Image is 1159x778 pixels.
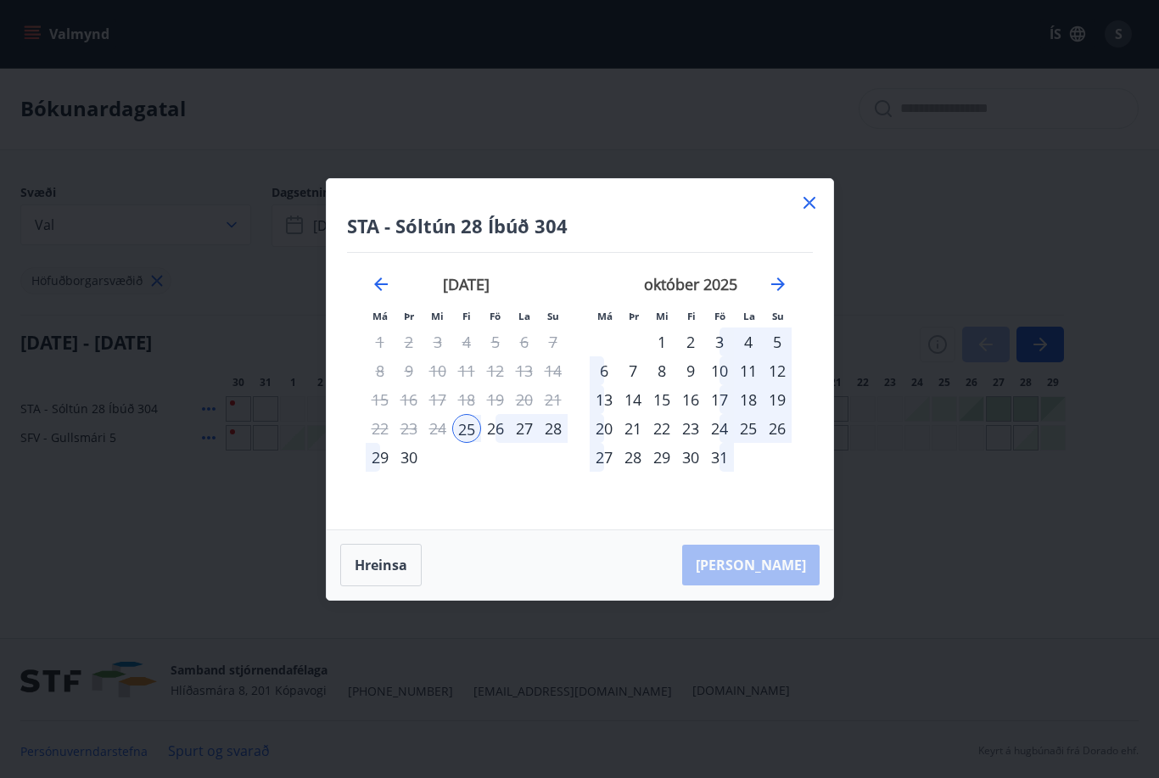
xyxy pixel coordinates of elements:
td: Choose föstudagur, 31. október 2025 as your check-out date. It’s available. [705,443,734,472]
td: Choose miðvikudagur, 8. október 2025 as your check-out date. It’s available. [647,356,676,385]
td: Not available. mánudagur, 15. september 2025 [366,385,395,414]
td: Choose laugardagur, 11. október 2025 as your check-out date. It’s available. [734,356,763,385]
td: Not available. þriðjudagur, 16. september 2025 [395,385,423,414]
td: Choose mánudagur, 13. október 2025 as your check-out date. It’s available. [590,385,619,414]
div: 1 [647,327,676,356]
div: 19 [763,385,792,414]
td: Selected as start date. fimmtudagur, 25. september 2025 [452,414,481,443]
div: 6 [590,356,619,385]
td: Not available. laugardagur, 6. september 2025 [510,327,539,356]
td: Choose mánudagur, 20. október 2025 as your check-out date. It’s available. [590,414,619,443]
td: Choose sunnudagur, 5. október 2025 as your check-out date. It’s available. [763,327,792,356]
div: 30 [676,443,705,472]
div: 12 [763,356,792,385]
div: 25 [734,414,763,443]
div: 17 [705,385,734,414]
td: Choose laugardagur, 18. október 2025 as your check-out date. It’s available. [734,385,763,414]
td: Choose miðvikudagur, 22. október 2025 as your check-out date. It’s available. [647,414,676,443]
td: Choose miðvikudagur, 29. október 2025 as your check-out date. It’s available. [647,443,676,472]
td: Not available. miðvikudagur, 24. september 2025 [423,414,452,443]
strong: [DATE] [443,274,490,294]
div: 23 [676,414,705,443]
div: 28 [539,414,568,443]
small: Fi [462,310,471,322]
td: Choose fimmtudagur, 23. október 2025 as your check-out date. It’s available. [676,414,705,443]
td: Choose sunnudagur, 19. október 2025 as your check-out date. It’s available. [763,385,792,414]
td: Not available. fimmtudagur, 4. september 2025 [452,327,481,356]
div: Move backward to switch to the previous month. [371,274,391,294]
div: 10 [705,356,734,385]
div: Aðeins útritun í boði [452,356,481,385]
small: Su [772,310,784,322]
td: Choose fimmtudagur, 30. október 2025 as your check-out date. It’s available. [676,443,705,472]
td: Choose mánudagur, 29. september 2025 as your check-out date. It’s available. [366,443,395,472]
td: Not available. föstudagur, 12. september 2025 [481,356,510,385]
td: Choose laugardagur, 4. október 2025 as your check-out date. It’s available. [734,327,763,356]
td: Not available. laugardagur, 20. september 2025 [510,385,539,414]
td: Choose mánudagur, 27. október 2025 as your check-out date. It’s available. [590,443,619,472]
small: Mi [431,310,444,322]
div: 14 [619,385,647,414]
div: 18 [734,385,763,414]
div: 24 [705,414,734,443]
div: 5 [763,327,792,356]
div: 13 [590,385,619,414]
td: Choose sunnudagur, 12. október 2025 as your check-out date. It’s available. [763,356,792,385]
td: Choose föstudagur, 10. október 2025 as your check-out date. It’s available. [705,356,734,385]
div: 29 [647,443,676,472]
small: Su [547,310,559,322]
small: La [743,310,755,322]
td: Not available. sunnudagur, 21. september 2025 [539,385,568,414]
div: 15 [647,385,676,414]
td: Choose föstudagur, 26. september 2025 as your check-out date. It’s available. [481,414,510,443]
td: Choose þriðjudagur, 14. október 2025 as your check-out date. It’s available. [619,385,647,414]
td: Not available. þriðjudagur, 23. september 2025 [395,414,423,443]
small: Þr [404,310,414,322]
td: Choose miðvikudagur, 15. október 2025 as your check-out date. It’s available. [647,385,676,414]
td: Not available. laugardagur, 13. september 2025 [510,356,539,385]
button: Hreinsa [340,544,422,586]
td: Not available. miðvikudagur, 17. september 2025 [423,385,452,414]
div: 8 [647,356,676,385]
small: Má [372,310,388,322]
small: Fö [490,310,501,322]
td: Not available. sunnudagur, 7. september 2025 [539,327,568,356]
div: 29 [366,443,395,472]
small: Þr [629,310,639,322]
td: Choose laugardagur, 25. október 2025 as your check-out date. It’s available. [734,414,763,443]
h4: STA - Sóltún 28 Íbúð 304 [347,213,813,238]
td: Not available. þriðjudagur, 2. september 2025 [395,327,423,356]
div: 7 [619,356,647,385]
td: Choose fimmtudagur, 16. október 2025 as your check-out date. It’s available. [676,385,705,414]
small: Má [597,310,613,322]
div: 27 [510,414,539,443]
td: Choose miðvikudagur, 1. október 2025 as your check-out date. It’s available. [647,327,676,356]
div: 9 [676,356,705,385]
div: 22 [647,414,676,443]
div: Move forward to switch to the next month. [768,274,788,294]
div: 27 [590,443,619,472]
td: Choose sunnudagur, 28. september 2025 as your check-out date. It’s available. [539,414,568,443]
div: 20 [590,414,619,443]
div: 3 [705,327,734,356]
td: Choose fimmtudagur, 9. október 2025 as your check-out date. It’s available. [676,356,705,385]
div: 4 [734,327,763,356]
div: 28 [619,443,647,472]
div: 21 [619,414,647,443]
td: Not available. föstudagur, 5. september 2025 [481,327,510,356]
td: Not available. fimmtudagur, 11. september 2025 [452,356,481,385]
td: Choose þriðjudagur, 21. október 2025 as your check-out date. It’s available. [619,414,647,443]
td: Choose fimmtudagur, 2. október 2025 as your check-out date. It’s available. [676,327,705,356]
div: 31 [705,443,734,472]
div: 30 [395,443,423,472]
td: Not available. miðvikudagur, 3. september 2025 [423,327,452,356]
td: Not available. föstudagur, 19. september 2025 [481,385,510,414]
td: Choose föstudagur, 24. október 2025 as your check-out date. It’s available. [705,414,734,443]
td: Choose þriðjudagur, 7. október 2025 as your check-out date. It’s available. [619,356,647,385]
strong: október 2025 [644,274,737,294]
div: Calendar [347,253,813,509]
td: Choose sunnudagur, 26. október 2025 as your check-out date. It’s available. [763,414,792,443]
td: Not available. mánudagur, 22. september 2025 [366,414,395,443]
td: Choose laugardagur, 27. september 2025 as your check-out date. It’s available. [510,414,539,443]
td: Choose föstudagur, 17. október 2025 as your check-out date. It’s available. [705,385,734,414]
